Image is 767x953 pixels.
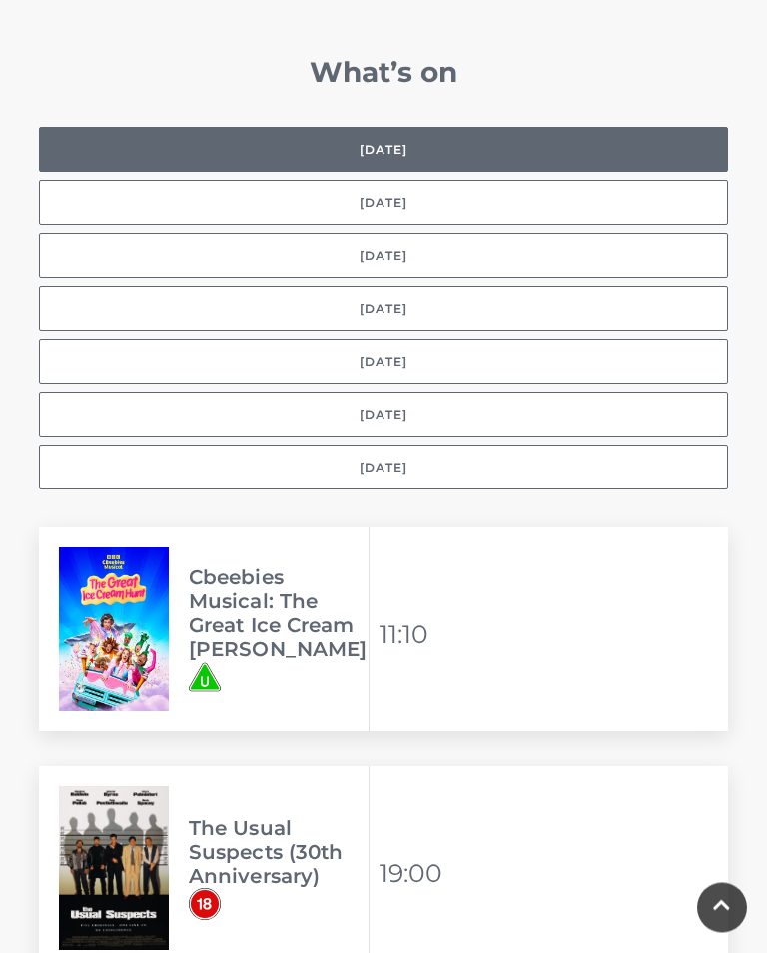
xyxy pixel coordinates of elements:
[39,56,728,90] h2: What’s on
[39,340,728,385] button: [DATE]
[39,181,728,226] button: [DATE]
[39,287,728,332] button: [DATE]
[39,128,728,173] button: [DATE]
[380,850,449,898] li: 19:00
[39,446,728,490] button: [DATE]
[189,817,369,889] h3: The Usual Suspects (30th Anniversary)
[380,611,449,659] li: 11:10
[39,393,728,438] button: [DATE]
[189,566,369,662] h3: Cbeebies Musical: The Great Ice Cream [PERSON_NAME]
[39,234,728,279] button: [DATE]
